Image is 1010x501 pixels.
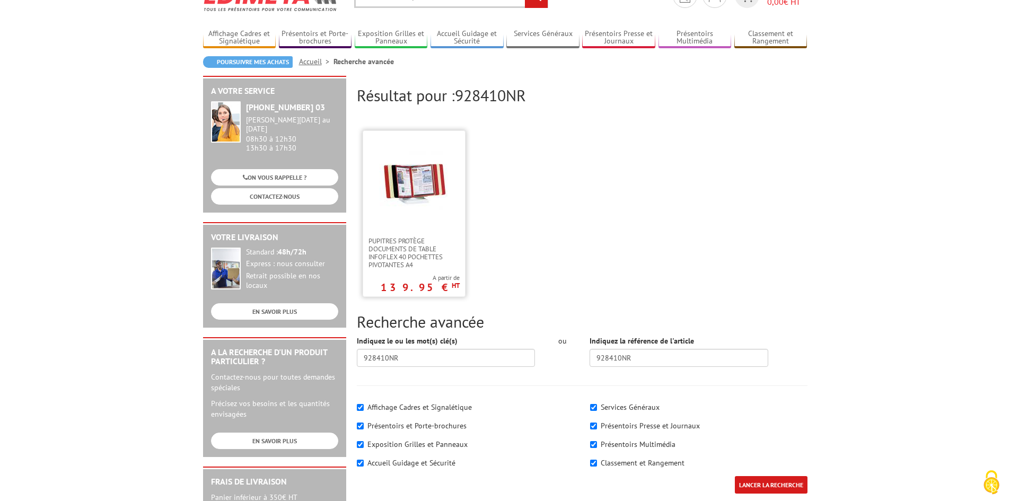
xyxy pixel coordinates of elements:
input: Présentoirs et Porte-brochures [357,423,364,429]
span: Pupitres protège documents de table Infoflex 40 pochettes pivotantes A4 [368,237,460,269]
img: Cookies (fenêtre modale) [978,469,1005,496]
a: EN SAVOIR PLUS [211,303,338,320]
div: Standard : [246,248,338,257]
h2: Recherche avancée [357,313,807,330]
input: Présentoirs Multimédia [590,441,597,448]
button: Cookies (fenêtre modale) [973,465,1010,501]
p: 139.95 € [381,284,460,291]
label: Accueil Guidage et Sécurité [367,458,455,468]
a: Présentoirs Multimédia [658,29,732,47]
h2: Votre livraison [211,233,338,242]
div: 08h30 à 12h30 13h30 à 17h30 [246,116,338,152]
a: Présentoirs Presse et Journaux [582,29,655,47]
div: Retrait possible en nos locaux [246,271,338,291]
h2: A la recherche d'un produit particulier ? [211,348,338,366]
label: Présentoirs et Porte-brochures [367,421,467,430]
label: Indiquez la référence de l'article [590,336,694,346]
label: Services Généraux [601,402,660,412]
img: widget-service.jpg [211,101,241,143]
a: EN SAVOIR PLUS [211,433,338,449]
label: Exposition Grilles et Panneaux [367,440,468,449]
h2: A votre service [211,86,338,96]
a: Affichage Cadres et Signalétique [203,29,276,47]
div: Express : nous consulter [246,259,338,269]
li: Recherche avancée [333,56,394,67]
input: Exposition Grilles et Panneaux [357,441,364,448]
span: 928410NR [455,85,526,106]
sup: HT [452,281,460,290]
div: ou [551,336,574,346]
label: Présentoirs Multimédia [601,440,675,449]
a: Exposition Grilles et Panneaux [355,29,428,47]
a: Services Généraux [506,29,579,47]
a: Présentoirs et Porte-brochures [279,29,352,47]
h2: Résultat pour : [357,86,807,104]
a: Accueil Guidage et Sécurité [431,29,504,47]
input: Accueil Guidage et Sécurité [357,460,364,467]
a: CONTACTEZ-NOUS [211,188,338,205]
p: Précisez vos besoins et les quantités envisagées [211,398,338,419]
input: Classement et Rangement [590,460,597,467]
a: Poursuivre mes achats [203,56,293,68]
p: Contactez-nous pour toutes demandes spéciales [211,372,338,393]
div: [PERSON_NAME][DATE] au [DATE] [246,116,338,134]
span: A partir de [381,274,460,282]
img: widget-livraison.jpg [211,248,241,289]
a: ON VOUS RAPPELLE ? [211,169,338,186]
a: Accueil [299,57,333,66]
label: Affichage Cadres et Signalétique [367,402,472,412]
strong: 48h/72h [278,247,306,257]
input: LANCER LA RECHERCHE [735,476,807,494]
input: Affichage Cadres et Signalétique [357,404,364,411]
img: Pupitres protège documents de table Infoflex 40 pochettes pivotantes A4 [380,147,449,216]
input: Services Généraux [590,404,597,411]
a: Classement et Rangement [734,29,807,47]
input: Présentoirs Presse et Journaux [590,423,597,429]
strong: [PHONE_NUMBER] 03 [246,102,325,112]
label: Classement et Rangement [601,458,684,468]
label: Présentoirs Presse et Journaux [601,421,700,430]
a: Pupitres protège documents de table Infoflex 40 pochettes pivotantes A4 [363,237,465,269]
h2: Frais de Livraison [211,477,338,487]
label: Indiquez le ou les mot(s) clé(s) [357,336,458,346]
